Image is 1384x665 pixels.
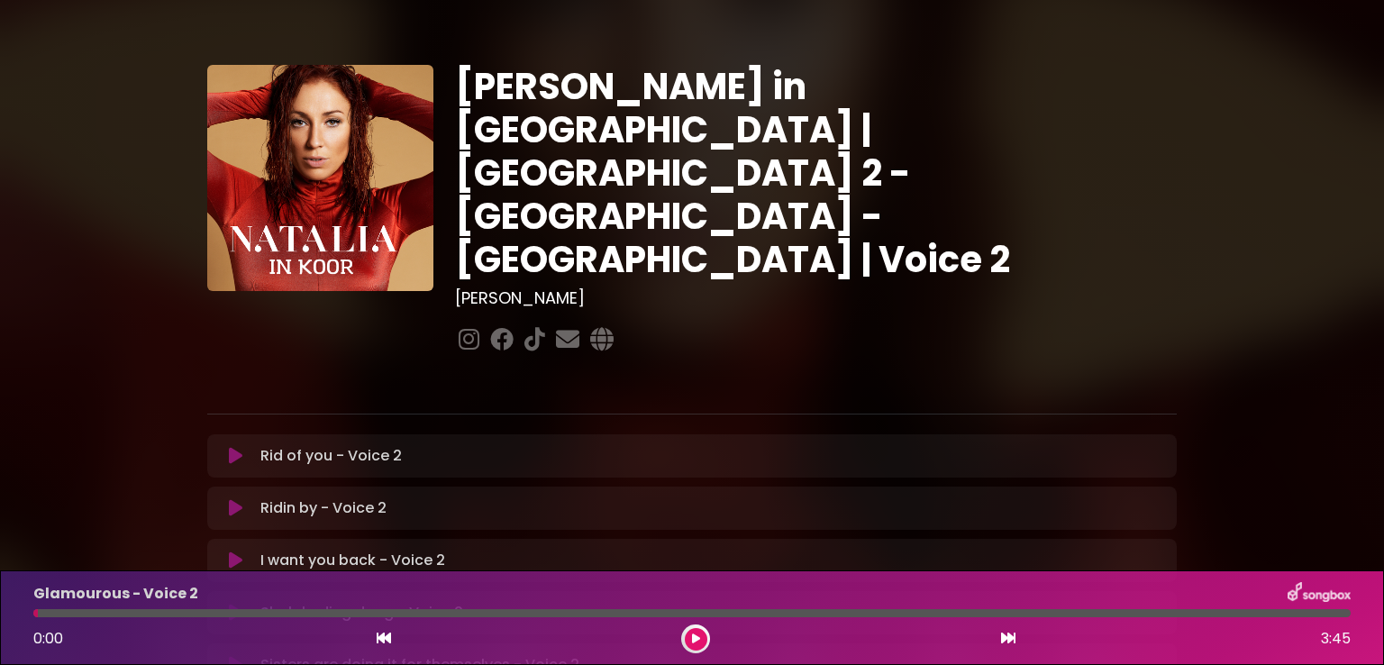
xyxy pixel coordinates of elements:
[1288,582,1351,606] img: songbox-logo-white.png
[260,497,387,519] p: Ridin by - Voice 2
[33,583,198,605] p: Glamourous - Voice 2
[455,288,1177,308] h3: [PERSON_NAME]
[1321,628,1351,650] span: 3:45
[33,628,63,649] span: 0:00
[260,550,445,571] p: I want you back - Voice 2
[455,65,1177,281] h1: [PERSON_NAME] in [GEOGRAPHIC_DATA] | [GEOGRAPHIC_DATA] 2 - [GEOGRAPHIC_DATA] - [GEOGRAPHIC_DATA] ...
[207,65,433,291] img: YTVS25JmS9CLUqXqkEhs
[260,445,402,467] p: Rid of you - Voice 2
